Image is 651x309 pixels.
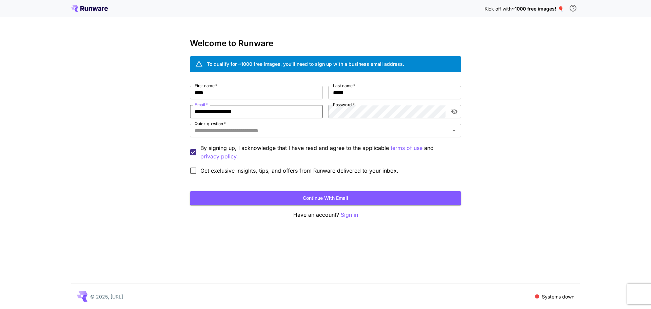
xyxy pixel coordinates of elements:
[190,39,461,48] h3: Welcome to Runware
[391,144,422,152] p: terms of use
[333,102,355,108] label: Password
[207,60,404,67] div: To qualify for ~1000 free images, you’ll need to sign up with a business email address.
[190,211,461,219] p: Have an account?
[485,6,512,12] span: Kick off with
[200,144,456,161] p: By signing up, I acknowledge that I have read and agree to the applicable and
[190,191,461,205] button: Continue with email
[195,102,208,108] label: Email
[448,105,460,118] button: toggle password visibility
[195,121,226,127] label: Quick question
[200,152,238,161] p: privacy policy.
[512,6,564,12] span: ~1000 free images! 🎈
[449,126,459,135] button: Open
[341,211,358,219] button: Sign in
[90,293,123,300] p: © 2025, [URL]
[195,83,217,89] label: First name
[391,144,422,152] button: By signing up, I acknowledge that I have read and agree to the applicable and privacy policy.
[200,167,398,175] span: Get exclusive insights, tips, and offers from Runware delivered to your inbox.
[566,1,580,15] button: In order to qualify for free credit, you need to sign up with a business email address and click ...
[542,293,574,300] p: Systems down
[333,83,355,89] label: Last name
[200,152,238,161] button: By signing up, I acknowledge that I have read and agree to the applicable terms of use and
